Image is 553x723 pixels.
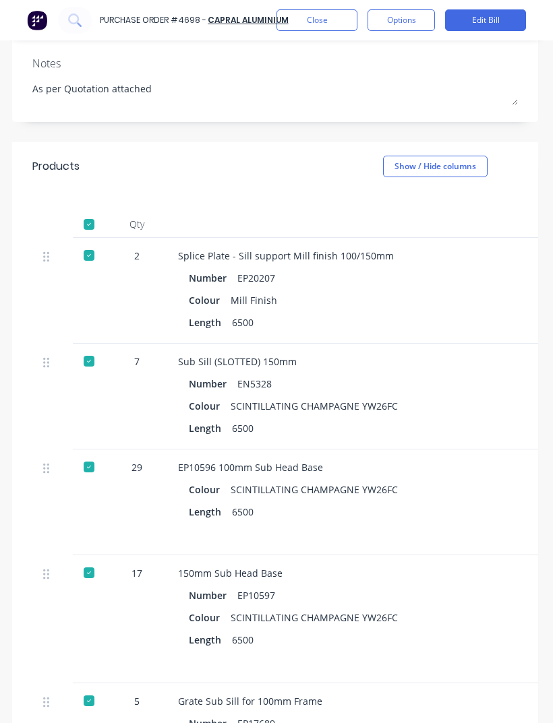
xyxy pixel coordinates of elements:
img: Factory [27,10,47,30]
div: Length [189,313,232,332]
div: 5 [117,694,156,708]
div: Number [189,268,237,288]
button: Options [368,9,435,31]
div: 29 [117,460,156,474]
div: Length [189,502,232,522]
button: Show / Hide columns [383,156,488,177]
div: EP10597 [237,586,275,605]
textarea: As per Quotation attached [32,75,518,105]
div: 6500 [232,502,254,522]
div: 6500 [232,630,254,650]
div: Purchase Order #4698 - [100,14,206,26]
button: Close [276,9,357,31]
div: 6500 [232,418,254,438]
a: Capral Aluminium [208,14,289,26]
button: Edit Bill [445,9,526,31]
div: Number [189,374,237,394]
div: Length [189,630,232,650]
div: Colour [189,290,231,310]
div: EN5328 [237,374,272,394]
div: 6500 [232,313,254,332]
div: SCINTILLATING CHAMPAGNE YW26FC [231,396,398,416]
div: 17 [117,566,156,580]
div: SCINTILLATING CHAMPAGNE YW26FC [231,480,398,499]
div: Qty [107,211,167,238]
div: 7 [117,354,156,369]
div: EP20207 [237,268,275,288]
div: Colour [189,480,231,499]
div: Notes [32,55,518,71]
div: Products [32,158,80,175]
div: Number [189,586,237,605]
div: Colour [189,608,231,627]
div: Colour [189,396,231,416]
div: 2 [117,249,156,263]
div: Length [189,418,232,438]
div: SCINTILLATING CHAMPAGNE YW26FC [231,608,398,627]
div: Mill Finish [231,290,277,310]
